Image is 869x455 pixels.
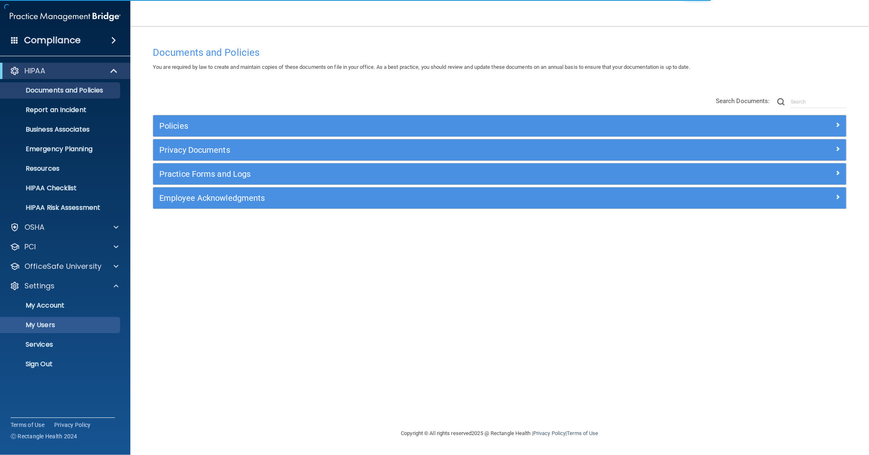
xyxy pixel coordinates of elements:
a: Privacy Documents [159,143,840,156]
a: HIPAA [10,66,118,76]
p: Documents and Policies [5,86,117,95]
h4: Compliance [24,35,81,46]
h5: Policies [159,121,667,130]
img: ic-search.3b580494.png [777,98,785,106]
h4: Documents and Policies [153,47,847,58]
p: My Account [5,301,117,310]
a: Policies [159,119,840,132]
h5: Privacy Documents [159,145,667,154]
p: My Users [5,321,117,329]
p: PCI [24,242,36,252]
a: Practice Forms and Logs [159,167,840,180]
p: HIPAA Checklist [5,184,117,192]
span: You are required by law to create and maintain copies of these documents on file in your office. ... [153,64,690,70]
span: Ⓒ Rectangle Health 2024 [11,432,77,440]
p: HIPAA [24,66,45,76]
a: Privacy Policy [54,421,91,429]
span: Search Documents: [716,97,770,105]
p: Emergency Planning [5,145,117,153]
p: OSHA [24,222,45,232]
p: Report an Incident [5,106,117,114]
a: Settings [10,281,119,291]
p: Sign Out [5,360,117,368]
a: OfficeSafe University [10,262,119,271]
input: Search [791,96,847,108]
p: HIPAA Risk Assessment [5,204,117,212]
p: Services [5,341,117,349]
a: Employee Acknowledgments [159,191,840,204]
p: OfficeSafe University [24,262,101,271]
p: Business Associates [5,125,117,134]
a: Terms of Use [567,430,598,436]
p: Resources [5,165,117,173]
a: OSHA [10,222,119,232]
a: PCI [10,242,119,252]
img: PMB logo [10,9,121,25]
h5: Employee Acknowledgments [159,193,667,202]
div: Copyright © All rights reserved 2025 @ Rectangle Health | | [351,420,649,446]
a: Privacy Policy [533,430,565,436]
h5: Practice Forms and Logs [159,169,667,178]
a: Terms of Use [11,421,44,429]
p: Settings [24,281,55,291]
